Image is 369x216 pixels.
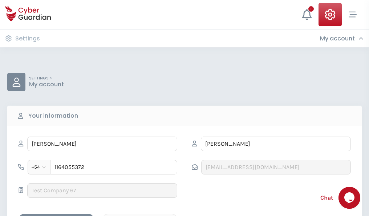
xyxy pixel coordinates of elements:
span: +54 [32,162,46,173]
div: My account [320,35,364,42]
p: My account [29,81,64,88]
span: Chat [320,193,333,202]
h3: Settings [15,35,40,42]
div: + [308,6,314,12]
b: Your information [28,111,78,120]
p: SETTINGS > [29,76,64,81]
h3: My account [320,35,355,42]
iframe: chat widget [338,187,362,209]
